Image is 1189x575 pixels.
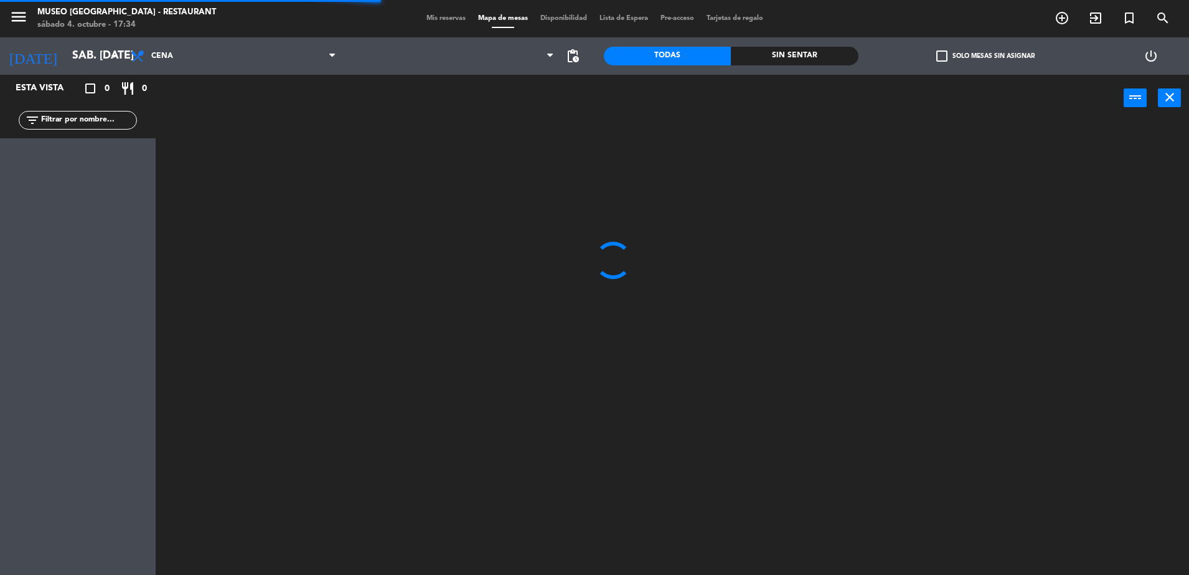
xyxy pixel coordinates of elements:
[1055,11,1069,26] i: add_circle_outline
[731,47,858,65] div: Sin sentar
[9,7,28,26] i: menu
[1144,49,1158,64] i: power_settings_new
[936,50,947,62] span: check_box_outline_blank
[25,113,40,128] i: filter_list
[37,6,216,19] div: Museo [GEOGRAPHIC_DATA] - Restaurant
[593,15,654,22] span: Lista de Espera
[700,15,769,22] span: Tarjetas de regalo
[120,81,135,96] i: restaurant
[9,7,28,31] button: menu
[654,15,700,22] span: Pre-acceso
[105,82,110,96] span: 0
[106,49,121,64] i: arrow_drop_down
[6,81,90,96] div: Esta vista
[1162,90,1177,105] i: close
[604,47,731,65] div: Todas
[1128,90,1143,105] i: power_input
[40,113,136,127] input: Filtrar por nombre...
[420,15,472,22] span: Mis reservas
[37,19,216,31] div: sábado 4. octubre - 17:34
[83,81,98,96] i: crop_square
[534,15,593,22] span: Disponibilidad
[472,15,534,22] span: Mapa de mesas
[151,52,173,60] span: Cena
[1155,11,1170,26] i: search
[1158,88,1181,107] button: close
[142,82,147,96] span: 0
[1124,88,1147,107] button: power_input
[1122,11,1137,26] i: turned_in_not
[565,49,580,64] span: pending_actions
[936,50,1035,62] label: Solo mesas sin asignar
[1088,11,1103,26] i: exit_to_app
